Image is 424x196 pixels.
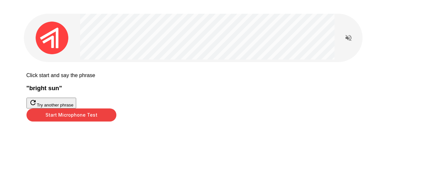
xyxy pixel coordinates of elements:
[26,73,398,78] p: Click start and say the phrase
[342,31,355,44] button: Read questions aloud
[26,98,76,108] button: Try another phrase
[26,85,398,92] h3: " bright sun "
[36,22,68,54] img: applaudo_avatar.png
[26,108,116,122] button: Start Microphone Test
